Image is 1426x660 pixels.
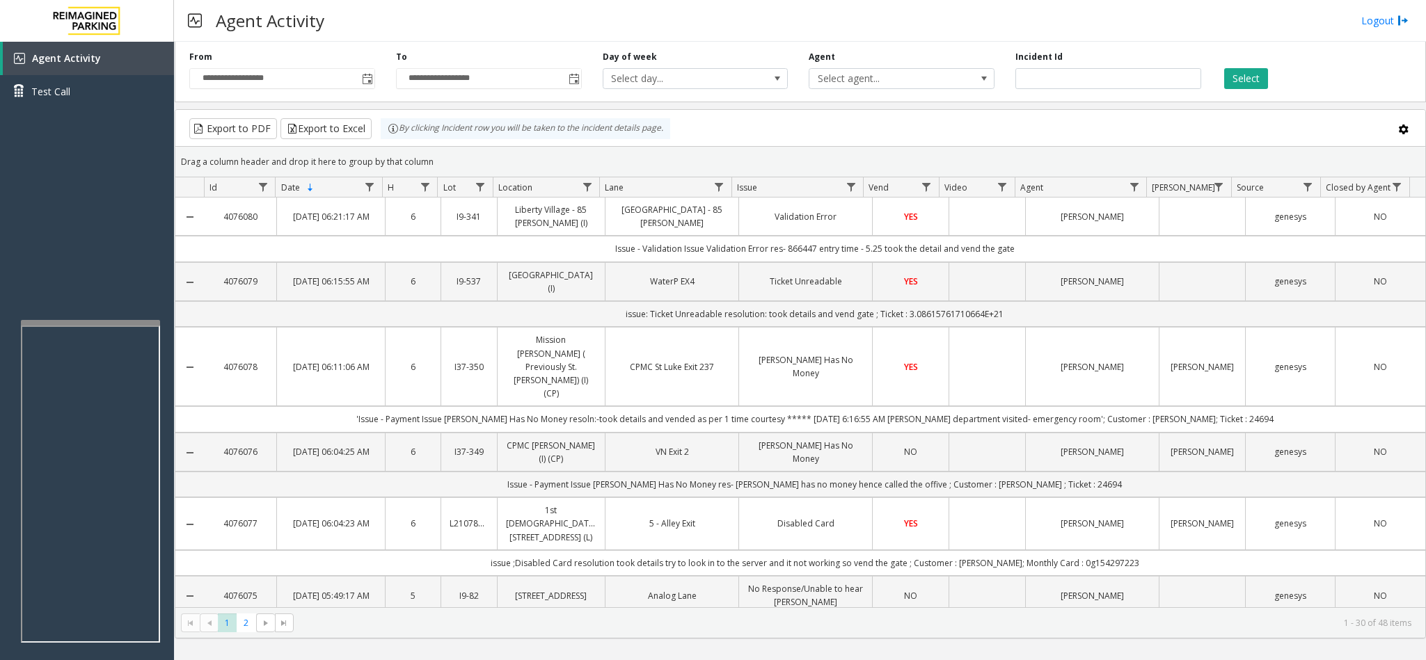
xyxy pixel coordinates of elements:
a: [DATE] 06:04:25 AM [285,445,377,458]
a: NO [881,589,940,602]
a: [PERSON_NAME] [1034,210,1150,223]
a: Id Filter Menu [253,177,272,196]
span: Go to the next page [260,618,271,629]
a: Disabled Card [747,517,864,530]
a: CPMC [PERSON_NAME] (I) (CP) [506,439,597,465]
a: [PERSON_NAME] [1168,445,1236,458]
a: Collapse Details [175,519,204,530]
a: [GEOGRAPHIC_DATA] (I) [506,268,597,295]
a: Agent Activity [3,42,174,75]
span: Go to the next page [256,613,275,633]
a: NO [881,445,940,458]
a: [GEOGRAPHIC_DATA] - 85 [PERSON_NAME] [614,203,730,230]
td: issue ;Disabled Card resolution took details try to look in to the server and it not working so v... [204,550,1425,576]
span: Test Call [31,84,70,99]
span: NO [1374,361,1387,373]
a: VN Exit 2 [614,445,730,458]
span: Agent Activity [32,51,101,65]
a: [DATE] 06:21:17 AM [285,210,377,223]
span: NO [904,590,917,602]
kendo-pager-info: 1 - 30 of 48 items [302,617,1411,629]
span: Page 1 [218,613,237,632]
span: Sortable [305,182,316,193]
a: 4076079 [212,275,268,288]
a: Collapse Details [175,362,204,373]
a: [PERSON_NAME] Has No Money [747,353,864,380]
span: Lot [443,182,456,193]
button: Select [1224,68,1268,89]
div: Drag a column header and drop it here to group by that column [175,150,1425,174]
label: To [396,51,407,63]
a: YES [881,517,940,530]
span: YES [904,517,918,529]
a: Lane Filter Menu [710,177,729,196]
td: Issue - Validation Issue Validation Error res- 866447 entry time - 5.25 took the detail and vend ... [204,236,1425,261]
span: NO [1374,590,1387,602]
span: Go to the last page [278,618,290,629]
a: 5 - Alley Exit [614,517,730,530]
div: By clicking Incident row you will be taken to the incident details page. [381,118,670,139]
button: Export to Excel [280,118,372,139]
span: NO [1374,446,1387,458]
a: Logout [1361,13,1409,28]
a: H Filter Menu [415,177,434,196]
span: Toggle popup [359,69,374,88]
a: I37-349 [450,445,488,458]
a: [PERSON_NAME] [1034,517,1150,530]
span: Location [498,182,532,193]
a: 4076078 [212,360,268,373]
a: 6 [394,360,432,373]
a: WaterP EX4 [614,275,730,288]
a: I37-350 [450,360,488,373]
a: 4076080 [212,210,268,223]
a: Collapse Details [175,277,204,288]
span: Date [281,182,300,193]
span: Select day... [603,69,751,88]
label: Agent [809,51,835,63]
a: 6 [394,210,432,223]
td: 'Issue - Payment Issue [PERSON_NAME] Has No Money resoln:-took details and vended as per 1 time c... [204,406,1425,432]
a: NO [1344,360,1417,373]
td: Issue - Payment Issue [PERSON_NAME] Has No Money res- [PERSON_NAME] has no money hence called the... [204,472,1425,497]
a: NO [1344,445,1417,458]
a: 4076075 [212,589,268,602]
a: NO [1344,210,1417,223]
a: NO [1344,589,1417,602]
a: 6 [394,445,432,458]
img: logout [1397,13,1409,28]
a: YES [881,275,940,288]
a: I9-537 [450,275,488,288]
span: NO [1374,211,1387,223]
span: NO [1374,275,1387,287]
a: Issue Filter Menu [841,177,860,196]
a: [DATE] 06:04:23 AM [285,517,377,530]
label: From [189,51,212,63]
a: L21078200 [450,517,488,530]
a: No Response/Unable to hear [PERSON_NAME] [747,582,864,609]
span: Select agent... [809,69,957,88]
span: Issue [737,182,757,193]
img: 'icon' [14,53,25,64]
span: YES [904,211,918,223]
a: [STREET_ADDRESS] [506,589,597,602]
img: pageIcon [188,3,202,38]
h3: Agent Activity [209,3,331,38]
a: Video Filter Menu [993,177,1012,196]
a: Closed by Agent Filter Menu [1388,177,1407,196]
a: [PERSON_NAME] [1168,360,1236,373]
a: I9-82 [450,589,488,602]
a: I9-341 [450,210,488,223]
a: Agent Filter Menu [1125,177,1143,196]
span: Page 2 [237,613,255,632]
a: 1st [DEMOGRAPHIC_DATA], [STREET_ADDRESS] (L) [506,504,597,544]
span: Video [944,182,967,193]
span: Vend [869,182,889,193]
span: Go to the last page [275,613,294,633]
a: genesys [1254,445,1327,458]
a: [PERSON_NAME] [1034,275,1150,288]
a: Location Filter Menu [578,177,596,196]
span: Toggle popup [566,69,581,88]
a: [PERSON_NAME] [1034,445,1150,458]
a: 4076076 [212,445,268,458]
span: Closed by Agent [1326,182,1391,193]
